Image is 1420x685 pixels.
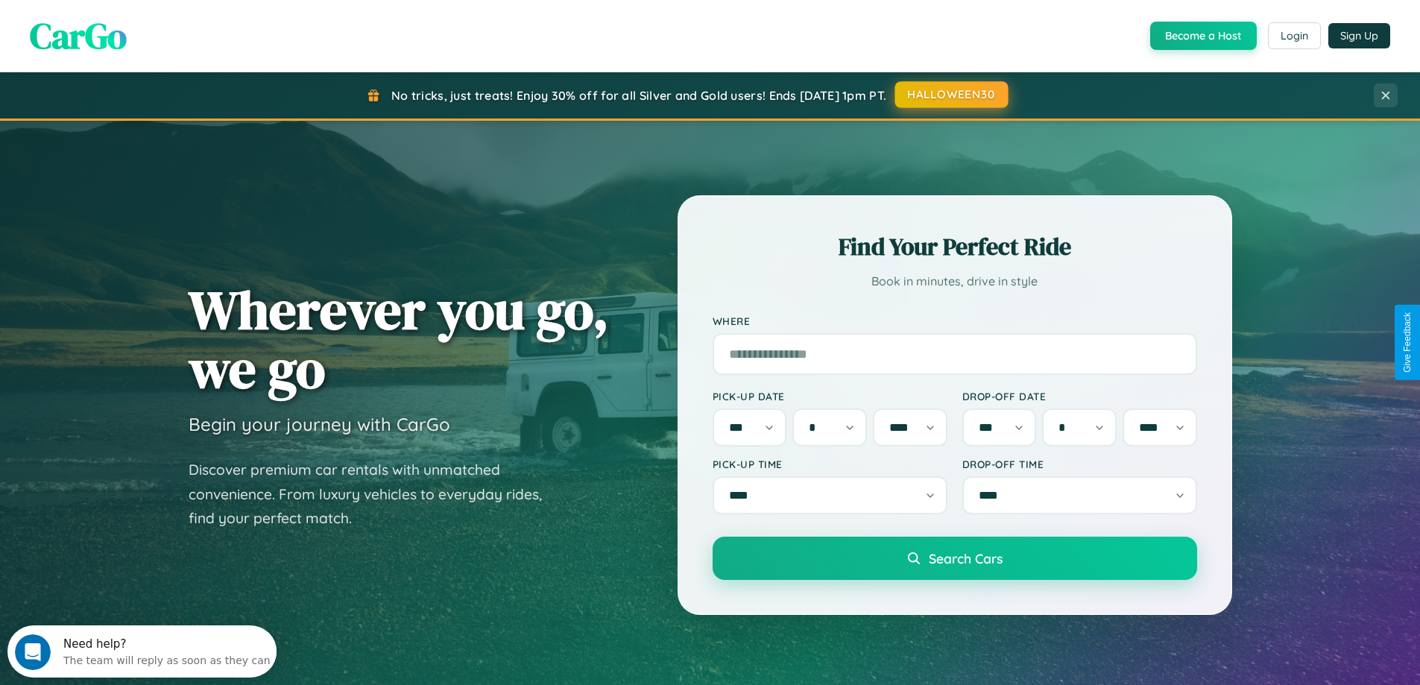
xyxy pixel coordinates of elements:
[713,537,1197,580] button: Search Cars
[713,271,1197,292] p: Book in minutes, drive in style
[713,390,947,403] label: Pick-up Date
[15,634,51,670] iframe: Intercom live chat
[1268,22,1321,49] button: Login
[189,280,609,398] h1: Wherever you go, we go
[962,390,1197,403] label: Drop-off Date
[56,13,263,25] div: Need help?
[713,458,947,470] label: Pick-up Time
[391,88,886,103] span: No tricks, just treats! Enjoy 30% off for all Silver and Gold users! Ends [DATE] 1pm PT.
[189,458,561,531] p: Discover premium car rentals with unmatched convenience. From luxury vehicles to everyday rides, ...
[30,11,127,60] span: CarGo
[895,81,1009,108] button: HALLOWEEN30
[929,550,1003,566] span: Search Cars
[1402,312,1413,373] div: Give Feedback
[56,25,263,40] div: The team will reply as soon as they can
[713,315,1197,327] label: Where
[1150,22,1257,50] button: Become a Host
[962,458,1197,470] label: Drop-off Time
[1328,23,1390,48] button: Sign Up
[189,413,450,435] h3: Begin your journey with CarGo
[6,6,277,47] div: Open Intercom Messenger
[713,230,1197,263] h2: Find Your Perfect Ride
[7,625,277,678] iframe: Intercom live chat discovery launcher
